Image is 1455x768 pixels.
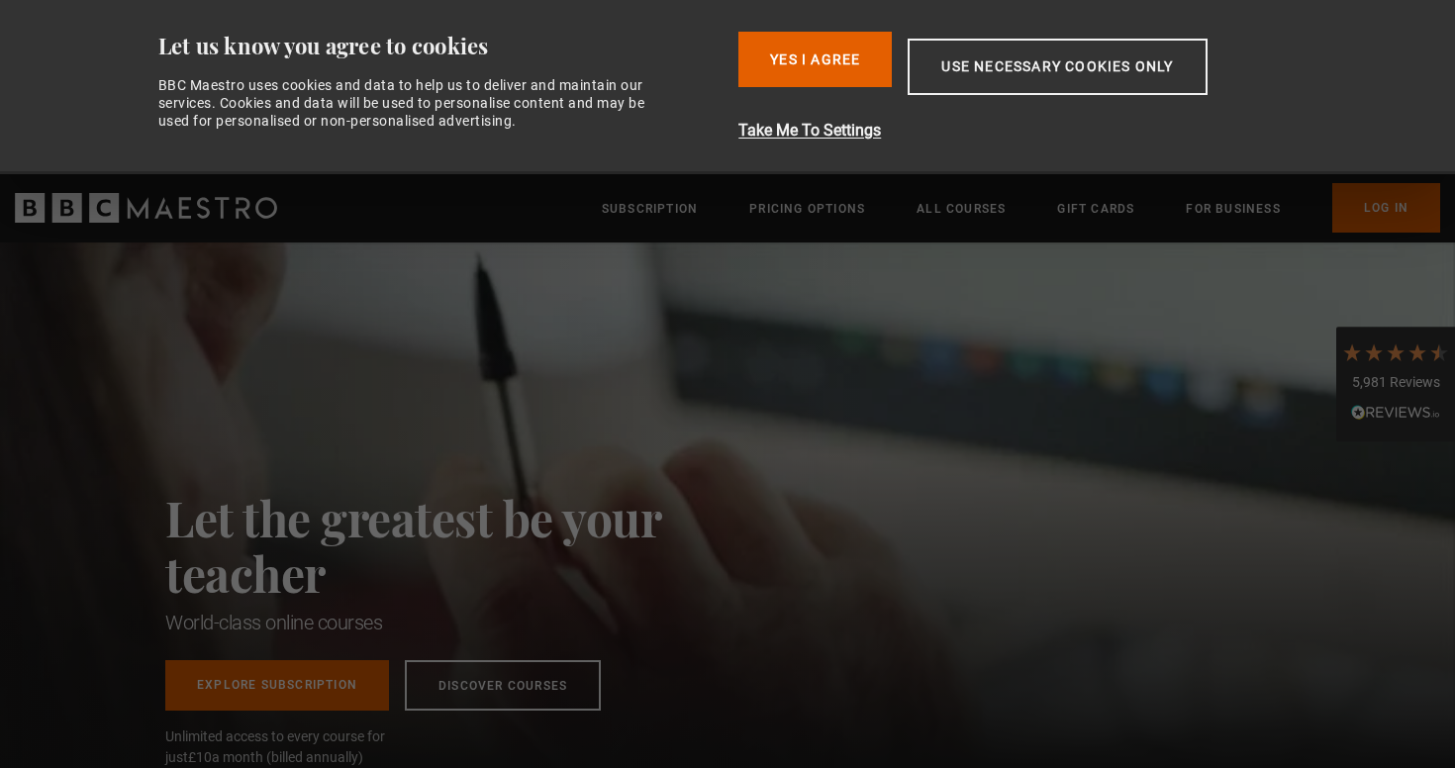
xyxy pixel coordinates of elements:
a: All Courses [917,199,1006,219]
svg: BBC Maestro [15,193,277,223]
button: Yes I Agree [738,32,892,87]
h2: Let the greatest be your teacher [165,490,749,601]
nav: Primary [602,183,1440,233]
a: Log In [1332,183,1440,233]
div: Let us know you agree to cookies [158,32,724,60]
div: Read All Reviews [1341,403,1450,427]
img: REVIEWS.io [1351,405,1440,419]
a: Subscription [602,199,698,219]
button: Use necessary cookies only [908,39,1207,95]
div: BBC Maestro uses cookies and data to help us to deliver and maintain our services. Cookies and da... [158,76,667,131]
a: Discover Courses [405,660,601,711]
button: Take Me To Settings [738,119,1311,143]
a: Pricing Options [749,199,865,219]
a: For business [1186,199,1280,219]
a: Gift Cards [1057,199,1134,219]
div: 4.7 Stars [1341,341,1450,363]
h1: World-class online courses [165,609,749,636]
a: Explore Subscription [165,660,389,711]
div: 5,981 Reviews [1341,373,1450,393]
div: 5,981 ReviewsRead All Reviews [1336,327,1455,441]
